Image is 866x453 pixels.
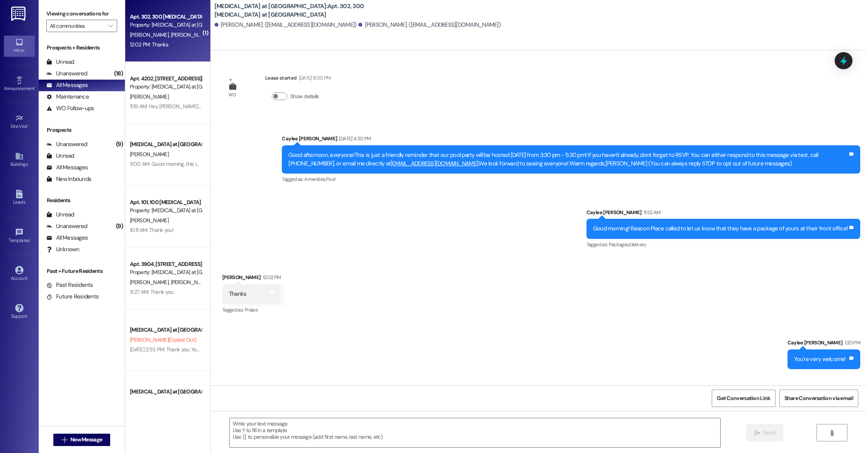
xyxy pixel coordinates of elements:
[593,225,848,233] div: Good morning! Beacon Place called to let us know that they have a package of yours at their front...
[586,239,860,250] div: Tagged as:
[130,226,174,233] div: 10:11 AM: Thank you!
[46,70,87,78] div: Unanswered
[788,339,860,349] div: Caylee [PERSON_NAME]
[130,279,171,286] span: [PERSON_NAME]
[215,2,369,19] b: [MEDICAL_DATA] at [GEOGRAPHIC_DATA]: Apt. 302, 300 [MEDICAL_DATA] at [GEOGRAPHIC_DATA]
[130,93,169,100] span: [PERSON_NAME]
[642,208,661,216] div: 11:52 AM
[261,273,281,281] div: 12:02 PM
[114,138,125,150] div: (9)
[61,437,67,443] i: 
[297,74,331,82] div: [DATE] 8:00 PM
[4,112,35,133] a: Site Visit •
[265,74,331,85] div: Lease started
[46,245,79,254] div: Unknown
[114,220,125,232] div: (9)
[46,175,91,183] div: New Inbounds
[215,21,357,29] div: [PERSON_NAME]. ([EMAIL_ADDRESS][DOMAIN_NAME])
[46,222,87,230] div: Unanswered
[130,260,201,268] div: Apt. 3904, [STREET_ADDRESS][MEDICAL_DATA]
[130,160,847,167] div: 11:00 AM: Good morning, this is Caylee with [MEDICAL_DATA] at [GEOGRAPHIC_DATA]. I am just reachi...
[130,268,201,276] div: Property: [MEDICAL_DATA] at [GEOGRAPHIC_DATA]
[829,430,835,436] i: 
[39,126,125,134] div: Prospects
[46,104,94,112] div: WO Follow-ups
[228,91,236,99] div: WO
[130,103,684,110] div: 11:19 AM: Hey [PERSON_NAME], this is Caylee with [MEDICAL_DATA]. I just wanted to update you and ...
[4,301,35,322] a: Support
[4,36,35,56] a: Inbox
[130,217,169,224] span: [PERSON_NAME]
[130,31,171,38] span: [PERSON_NAME]
[130,21,201,29] div: Property: [MEDICAL_DATA] at [GEOGRAPHIC_DATA]
[39,44,125,52] div: Prospects + Residents
[290,92,319,100] label: Show details
[112,68,125,80] div: (18)
[843,339,860,347] div: 1:20 PM
[46,8,117,20] label: Viewing conversations for
[245,307,257,313] span: Praise
[712,390,775,407] button: Get Conversation Link
[46,163,88,172] div: All Messages
[46,293,99,301] div: Future Residents
[754,430,760,436] i: 
[130,326,201,334] div: [MEDICAL_DATA] at [GEOGRAPHIC_DATA]
[229,290,247,298] div: Thanks
[130,336,196,343] span: [PERSON_NAME] (Opted Out)
[4,264,35,284] a: Account
[70,436,102,444] span: New Message
[130,151,169,158] span: [PERSON_NAME]
[4,226,35,247] a: Templates •
[46,211,74,219] div: Unread
[609,241,646,248] span: Packages/delivery
[39,267,125,275] div: Past + Future Residents
[222,273,281,284] div: [PERSON_NAME]
[170,31,209,38] span: [PERSON_NAME]
[4,187,35,208] a: Leads
[130,398,169,405] span: [PERSON_NAME]
[30,237,31,242] span: •
[779,390,858,407] button: Share Conversation via email
[130,346,512,353] div: [DATE] 2:55 PM: Thank you. You will no longer receive texts from this thread. Please reply with '...
[39,196,125,204] div: Residents
[46,81,88,89] div: All Messages
[130,75,201,83] div: Apt. 4202, [STREET_ADDRESS][MEDICAL_DATA]
[11,7,27,21] img: ResiDesk Logo
[288,151,848,168] div: Good afternoon, everyone!This is just a friendly reminder that our pool party will be hosted [DAT...
[130,41,168,48] div: 12:02 PM: Thanks
[4,150,35,170] a: Buildings
[586,208,860,219] div: Caylee [PERSON_NAME]
[130,288,174,295] div: 9:27 AM: Thank you.
[53,434,111,446] button: New Message
[109,23,113,29] i: 
[282,174,860,185] div: Tagged as:
[34,85,36,90] span: •
[46,93,89,101] div: Maintenance
[358,21,501,29] div: [PERSON_NAME]. ([EMAIL_ADDRESS][DOMAIN_NAME])
[130,388,201,396] div: [MEDICAL_DATA] at [GEOGRAPHIC_DATA]
[130,198,201,206] div: Apt. 101, 100 [MEDICAL_DATA] at [GEOGRAPHIC_DATA]
[46,58,74,66] div: Unread
[794,355,846,363] div: You're very welcome!
[46,234,88,242] div: All Messages
[282,135,860,145] div: Caylee [PERSON_NAME]
[337,135,371,143] div: [DATE] 4:30 PM
[784,394,853,402] span: Share Conversation via email
[130,206,201,215] div: Property: [MEDICAL_DATA] at [GEOGRAPHIC_DATA]
[763,429,775,437] span: Send
[28,123,29,128] span: •
[130,83,201,91] div: Property: [MEDICAL_DATA] at [GEOGRAPHIC_DATA]
[717,394,770,402] span: Get Conversation Link
[326,176,335,182] span: Pool
[46,281,93,289] div: Past Residents
[50,20,105,32] input: All communities
[130,13,201,21] div: Apt. 302, 300 [MEDICAL_DATA] at [GEOGRAPHIC_DATA]
[390,160,478,167] a: [EMAIL_ADDRESS][DOMAIN_NAME]
[304,176,326,182] span: Amenities ,
[170,279,209,286] span: [PERSON_NAME]
[46,140,87,148] div: Unanswered
[222,304,281,315] div: Tagged as:
[746,424,784,441] button: Send
[130,140,201,148] div: [MEDICAL_DATA] at [GEOGRAPHIC_DATA]
[46,152,74,160] div: Unread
